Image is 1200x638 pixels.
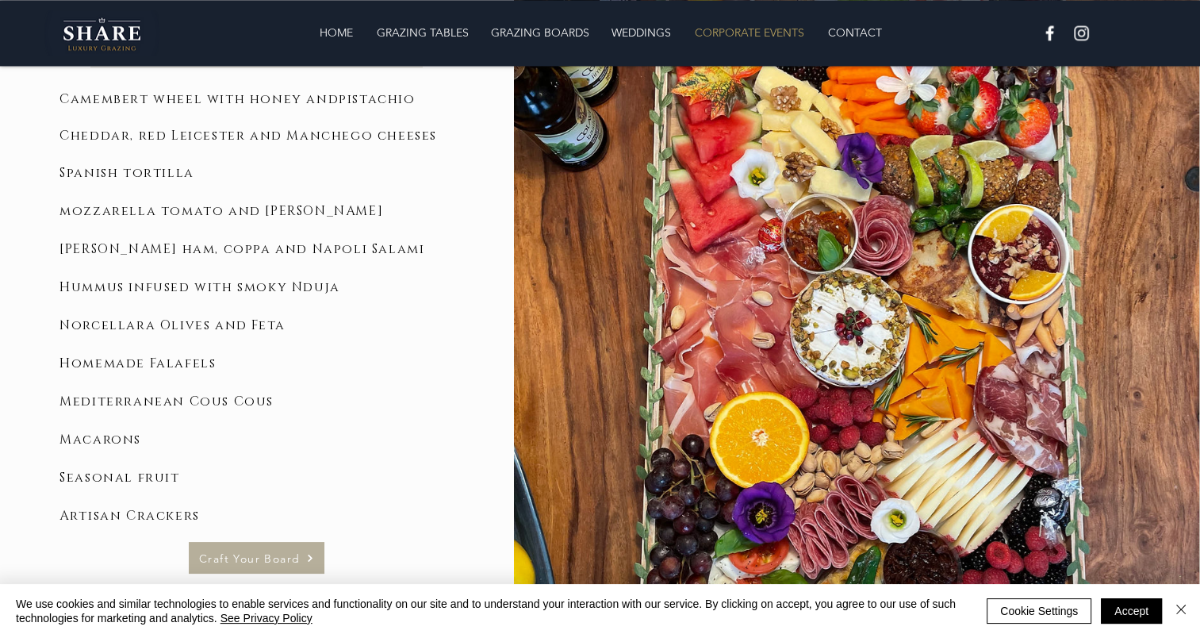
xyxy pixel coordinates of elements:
[189,542,324,574] a: Craft Your Board
[44,10,159,56] img: Share Luxury Grazing Logo.png
[339,90,415,108] span: pistachio
[220,612,312,625] a: See Privacy Policy
[199,551,300,565] span: Craft Your Board
[59,164,424,525] span: Spanish tortilla mozzarella tomato and [PERSON_NAME] [PERSON_NAME] ham, coppa and Napoli Salami H...
[604,17,679,48] p: WEDDINGS
[312,17,361,48] p: HOME
[1101,598,1162,624] button: Accept
[683,17,816,48] a: CORPORATE EVENTS
[59,127,437,144] span: Cheddar, red Leicester and Manchego cheeses
[1072,23,1091,43] img: White Instagram Icon
[600,17,683,48] a: WEDDINGS
[369,17,477,48] p: GRAZING TABLES
[687,17,812,48] p: CORPORATE EVENTS
[987,598,1091,624] button: Cookie Settings
[1040,23,1060,43] img: White Facebook Icon
[1040,23,1091,43] ul: Social Bar
[816,17,893,48] a: CONTACT
[483,17,597,48] p: GRAZING BOARDS
[1171,600,1190,619] img: Close
[479,17,600,48] a: GRAZING BOARDS
[213,17,988,48] nav: Site
[1171,597,1190,625] button: Close
[1125,563,1200,638] iframe: Wix Chat
[16,597,963,625] span: We use cookies and similar technologies to enable services and functionality on our site and to u...
[365,17,479,48] a: GRAZING TABLES
[59,90,339,108] span: Camembert wheel with honey and
[820,17,890,48] p: CONTACT
[307,17,365,48] a: HOME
